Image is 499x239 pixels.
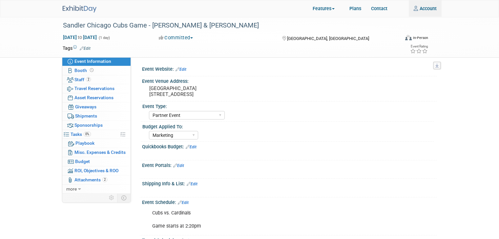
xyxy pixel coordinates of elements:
[344,0,366,17] a: Plans
[106,193,117,202] td: Personalize Event Tab Strip
[61,20,397,31] div: Sandler Chicago Cubs Game - [PERSON_NAME] & [PERSON_NAME]
[63,6,96,12] img: ExhibitDay
[178,200,189,205] a: Edit
[405,35,412,40] img: Format-Inperson.png
[74,95,114,100] span: Asset Reservations
[102,177,107,182] span: 2
[77,35,83,40] span: to
[186,145,197,149] a: Edit
[187,182,198,186] a: Edit
[80,46,91,51] a: Edit
[75,159,90,164] span: Budget
[74,122,103,128] span: Sponsorships
[142,101,434,110] div: Event Type:
[409,0,442,17] a: Account
[62,166,131,175] a: ROI, Objectives & ROO
[156,34,196,41] button: Committed
[142,142,437,150] div: Quickbooks Budget:
[148,207,378,233] div: Cubs vs. Cardinals Game starts at 2:20pm
[74,177,107,182] span: Attachments
[74,59,111,64] span: Event Information
[75,140,94,146] span: Playbook
[62,93,131,102] a: Asset Reservations
[366,0,392,17] a: Contact
[63,34,97,40] span: [DATE] [DATE]
[142,179,437,187] div: Shipping Info & List:
[75,113,97,119] span: Shipments
[71,132,91,137] span: Tasks
[62,185,131,193] a: more
[173,163,184,168] a: Edit
[62,157,131,166] a: Budget
[287,36,369,41] span: [GEOGRAPHIC_DATA], [GEOGRAPHIC_DATA]
[62,57,131,66] a: Event Information
[62,130,131,139] a: Tasks0%
[74,150,126,155] span: Misc. Expenses & Credits
[142,160,437,169] div: Event Portals:
[84,132,91,137] span: 0%
[62,139,131,148] a: Playbook
[410,45,428,48] div: Event Rating
[62,102,131,111] a: Giveaways
[74,68,95,73] span: Booth
[62,148,131,157] a: Misc. Expenses & Credits
[376,34,428,44] div: Event Format
[75,104,96,109] span: Giveaways
[117,193,131,202] td: Toggle Event Tabs
[149,85,258,97] pre: [GEOGRAPHIC_DATA] [STREET_ADDRESS]
[62,121,131,130] a: Sponsorships
[62,75,131,84] a: Staff2
[176,67,186,72] a: Edit
[63,45,91,51] td: Tags
[142,64,437,73] div: Event Website:
[98,36,110,40] span: (1 day)
[142,197,437,206] div: Event Schedule:
[62,175,131,184] a: Attachments2
[62,66,131,75] a: Booth
[86,77,91,82] span: 2
[62,112,131,120] a: Shipments
[74,77,91,82] span: Staff
[89,68,95,73] span: Booth not reserved yet
[74,86,114,91] span: Travel Reservations
[142,76,437,84] div: Event Venue Address:
[66,186,77,192] span: more
[308,1,344,17] a: Features
[413,35,428,40] div: In-Person
[142,122,434,130] div: Budget Applied To:
[74,168,118,173] span: ROI, Objectives & ROO
[62,84,131,93] a: Travel Reservations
